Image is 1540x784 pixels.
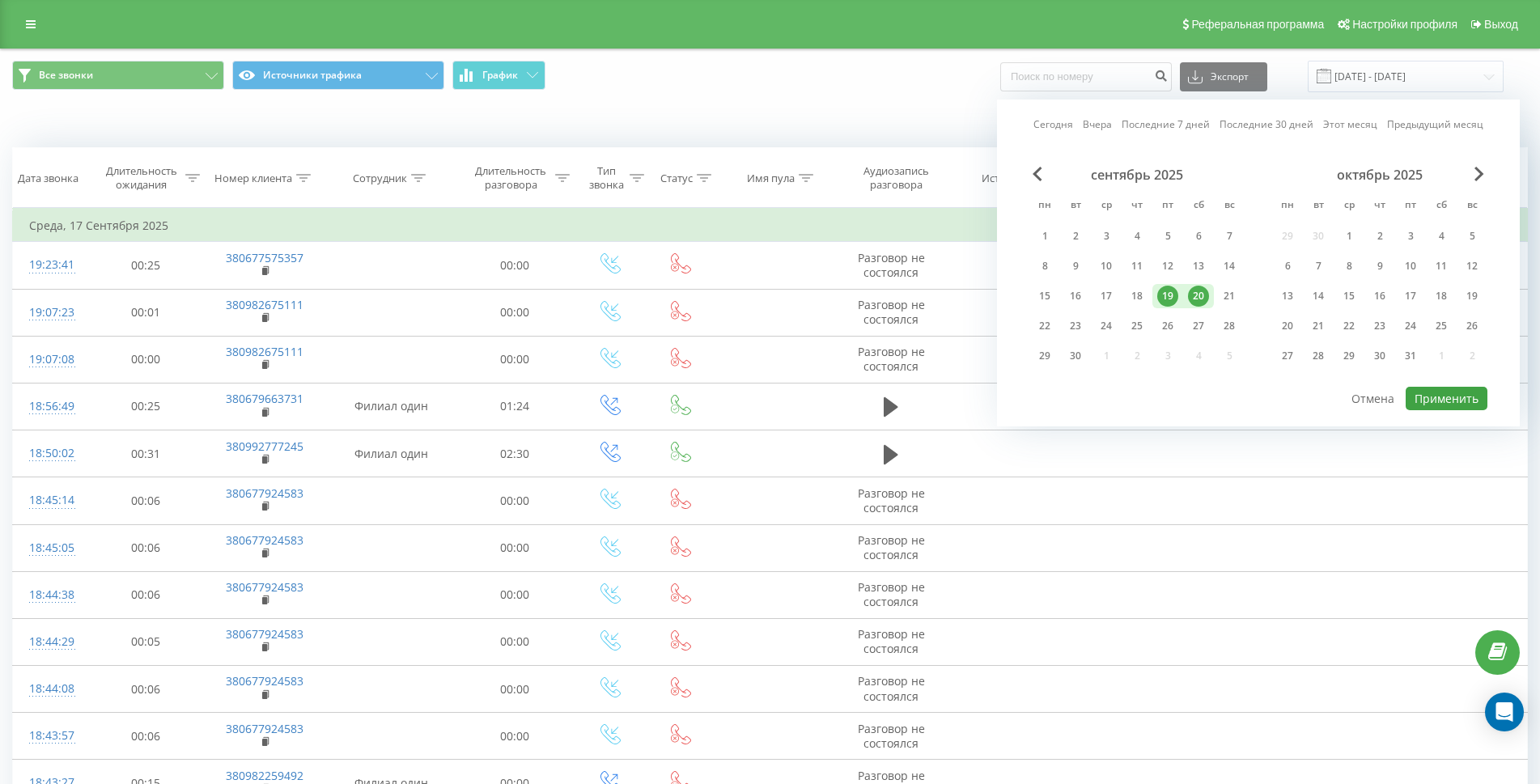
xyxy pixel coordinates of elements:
div: вс 26 окт. 2025 г. [1457,314,1487,338]
div: 19:07:08 [29,344,71,375]
span: Разговор не состоялся [858,721,925,751]
a: 380677924583 [226,485,303,501]
div: Аудиозапись разговора [850,164,944,192]
a: 380677924583 [226,579,303,595]
div: 6 [1277,256,1298,277]
div: Тип звонка [588,164,626,192]
div: вс 7 сент. 2025 г. [1214,224,1245,248]
a: 380677575357 [226,250,303,265]
a: 380679663731 [226,391,303,406]
button: График [452,61,545,90]
div: вс 12 окт. 2025 г. [1457,254,1487,278]
div: ср 24 сент. 2025 г. [1091,314,1122,338]
a: 380677924583 [226,673,303,689]
div: 10 [1400,256,1421,277]
div: 22 [1034,316,1055,337]
div: 18:43:57 [29,720,71,752]
div: чт 9 окт. 2025 г. [1364,254,1395,278]
div: пт 31 окт. 2025 г. [1395,344,1426,368]
div: Источник [982,172,1031,185]
div: 5 [1462,226,1483,247]
div: 8 [1034,256,1055,277]
a: 380677924583 [226,532,303,548]
div: 31 [1400,345,1421,367]
div: 2 [1065,226,1086,247]
div: чт 25 сент. 2025 г. [1122,314,1152,338]
td: 00:00 [456,666,573,713]
abbr: воскресенье [1460,194,1484,218]
input: Поиск по номеру [1000,62,1172,91]
td: 00:25 [87,242,204,289]
a: Последние 30 дней [1220,117,1313,132]
button: Источники трафика [232,61,444,90]
div: Имя пула [747,172,795,185]
td: 00:00 [456,336,573,383]
div: пт 5 сент. 2025 г. [1152,224,1183,248]
div: чт 2 окт. 2025 г. [1364,224,1395,248]
span: Разговор не состоялся [858,626,925,656]
abbr: воскресенье [1217,194,1241,218]
div: сб 6 сент. 2025 г. [1183,224,1214,248]
div: 18:50:02 [29,438,71,469]
td: 00:00 [456,289,573,336]
div: 20 [1277,316,1298,337]
div: вс 21 сент. 2025 г. [1214,284,1245,308]
div: 2 [1369,226,1390,247]
div: чт 4 сент. 2025 г. [1122,224,1152,248]
span: Разговор не состоялся [858,673,925,703]
a: Сегодня [1033,117,1073,132]
span: Настройки профиля [1352,18,1457,31]
div: 12 [1462,256,1483,277]
div: 21 [1219,286,1240,307]
div: чт 23 окт. 2025 г. [1364,314,1395,338]
div: Статус [660,172,693,185]
div: 4 [1126,226,1148,247]
div: 28 [1308,345,1329,367]
div: пн 29 сент. 2025 г. [1029,344,1060,368]
div: чт 18 сент. 2025 г. [1122,284,1152,308]
div: 12 [1157,256,1178,277]
a: 380982675111 [226,344,303,359]
span: Реферальная программа [1191,18,1324,31]
div: пн 20 окт. 2025 г. [1272,314,1303,338]
div: ср 1 окт. 2025 г. [1334,224,1364,248]
div: 4 [1431,226,1452,247]
div: сб 13 сент. 2025 г. [1183,254,1214,278]
div: 18:45:05 [29,532,71,564]
div: 25 [1126,316,1148,337]
div: вт 30 сент. 2025 г. [1060,344,1091,368]
div: октябрь 2025 [1272,167,1487,183]
a: 380677924583 [226,721,303,736]
div: пт 12 сент. 2025 г. [1152,254,1183,278]
div: пт 17 окт. 2025 г. [1395,284,1426,308]
div: 24 [1096,316,1117,337]
div: вт 23 сент. 2025 г. [1060,314,1091,338]
a: Вчера [1083,117,1112,132]
abbr: вторник [1063,194,1088,218]
div: вс 5 окт. 2025 г. [1457,224,1487,248]
div: Дата звонка [18,172,78,185]
div: 30 [1369,345,1390,367]
div: 23 [1065,316,1086,337]
td: 00:01 [87,289,204,336]
div: ср 29 окт. 2025 г. [1334,344,1364,368]
div: пн 22 сент. 2025 г. [1029,314,1060,338]
div: 25 [1431,316,1452,337]
div: вс 28 сент. 2025 г. [1214,314,1245,338]
div: пн 6 окт. 2025 г. [1272,254,1303,278]
div: 22 [1338,316,1360,337]
td: 00:25 [87,383,204,430]
div: 21 [1308,316,1329,337]
button: Применить [1406,387,1487,410]
div: 30 [1065,345,1086,367]
td: 00:06 [87,571,204,618]
div: 16 [1065,286,1086,307]
div: 18:45:14 [29,485,71,516]
div: 19:23:41 [29,249,71,281]
div: сб 25 окт. 2025 г. [1426,314,1457,338]
div: Длительность ожидания [102,164,181,192]
td: Филиал один [325,383,456,430]
td: 00:06 [87,477,204,524]
div: вт 21 окт. 2025 г. [1303,314,1334,338]
div: 7 [1219,226,1240,247]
